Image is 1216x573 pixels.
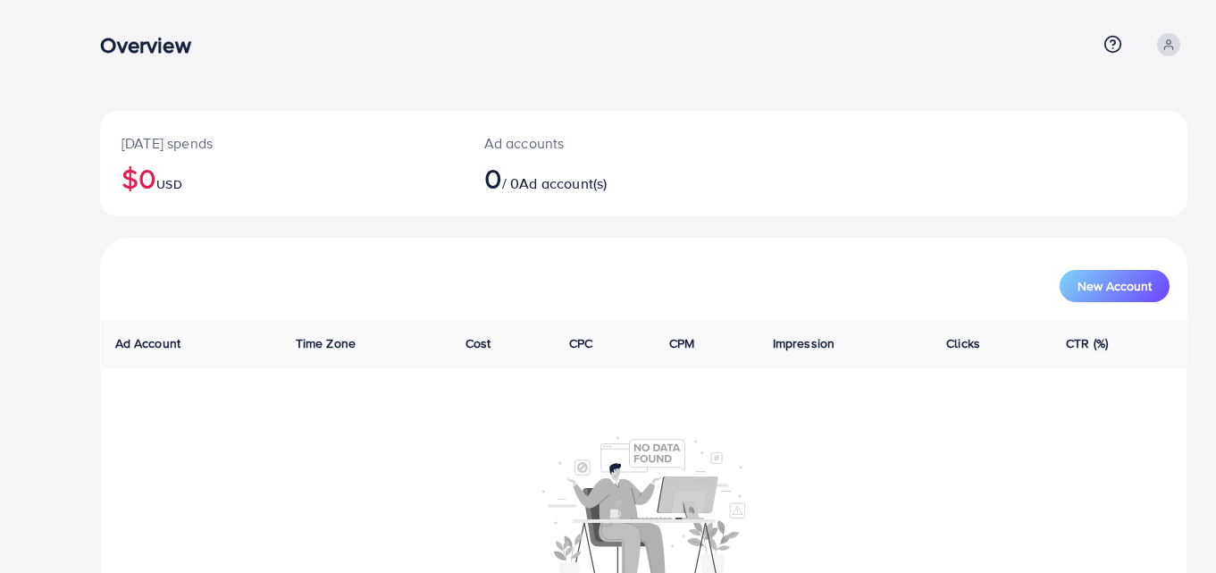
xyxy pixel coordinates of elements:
[484,132,713,154] p: Ad accounts
[296,334,356,352] span: Time Zone
[669,334,694,352] span: CPM
[773,334,835,352] span: Impression
[484,157,502,198] span: 0
[122,132,441,154] p: [DATE] spends
[465,334,491,352] span: Cost
[484,161,713,195] h2: / 0
[100,32,205,58] h3: Overview
[1060,270,1170,302] button: New Account
[1066,334,1108,352] span: CTR (%)
[156,175,181,193] span: USD
[519,173,607,193] span: Ad account(s)
[569,334,592,352] span: CPC
[946,334,980,352] span: Clicks
[1078,280,1152,292] span: New Account
[122,161,441,195] h2: $0
[115,334,181,352] span: Ad Account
